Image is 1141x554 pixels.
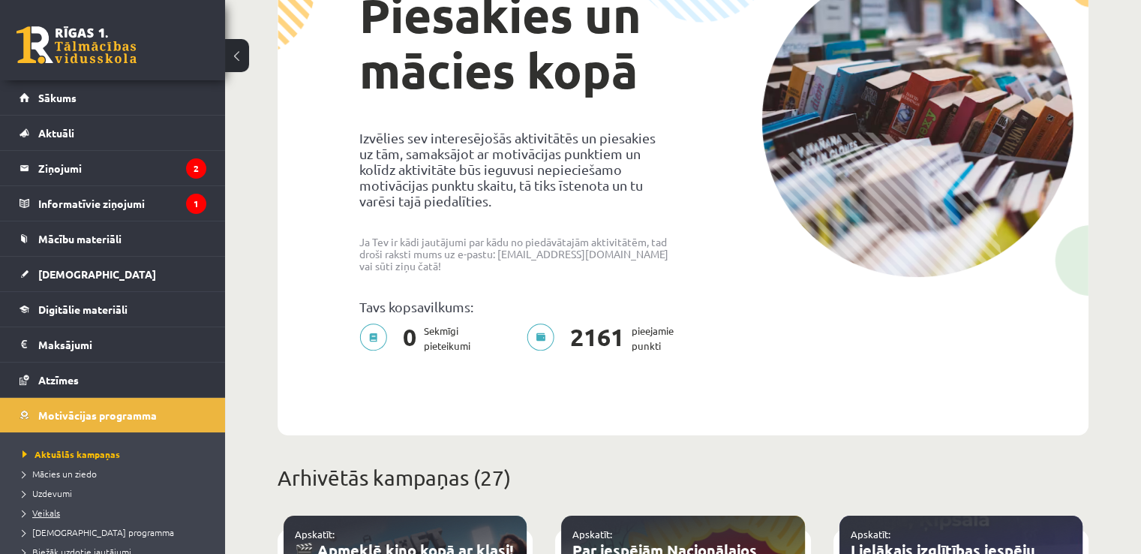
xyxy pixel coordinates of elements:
[38,267,156,281] span: [DEMOGRAPHIC_DATA]
[20,151,206,185] a: Ziņojumi2
[359,299,671,315] p: Tavs kopsavilkums:
[23,467,210,480] a: Mācies un ziedo
[38,303,128,316] span: Digitālie materiāli
[186,194,206,214] i: 1
[38,373,79,387] span: Atzīmes
[20,257,206,291] a: [DEMOGRAPHIC_DATA]
[17,26,137,64] a: Rīgas 1. Tālmācības vidusskola
[395,324,424,354] span: 0
[38,408,157,422] span: Motivācijas programma
[295,528,335,540] a: Apskatīt:
[359,324,479,354] p: Sekmīgi pieteikumi
[20,363,206,397] a: Atzīmes
[563,324,632,354] span: 2161
[20,398,206,432] a: Motivācijas programma
[572,528,612,540] a: Apskatīt:
[20,221,206,256] a: Mācību materiāli
[278,462,1088,494] p: Arhivētās kampaņas (27)
[38,232,122,245] span: Mācību materiāli
[20,292,206,327] a: Digitālie materiāli
[23,447,210,461] a: Aktuālās kampaņas
[38,186,206,221] legend: Informatīvie ziņojumi
[38,126,74,140] span: Aktuāli
[38,327,206,362] legend: Maksājumi
[23,468,97,480] span: Mācies un ziedo
[20,80,206,115] a: Sākums
[20,327,206,362] a: Maksājumi
[186,158,206,179] i: 2
[38,91,77,104] span: Sākums
[38,151,206,185] legend: Ziņojumi
[23,526,174,538] span: [DEMOGRAPHIC_DATA] programma
[359,236,671,272] p: Ja Tev ir kādi jautājumi par kādu no piedāvātajām aktivitātēm, tad droši raksti mums uz e-pastu: ...
[23,525,210,539] a: [DEMOGRAPHIC_DATA] programma
[23,448,120,460] span: Aktuālās kampaņas
[359,130,671,209] p: Izvēlies sev interesējošās aktivitātēs un piesakies uz tām, samaksājot ar motivācijas punktiem un...
[20,116,206,150] a: Aktuāli
[23,487,72,499] span: Uzdevumi
[23,507,60,519] span: Veikals
[851,528,890,540] a: Apskatīt:
[527,324,683,354] p: pieejamie punkti
[23,506,210,519] a: Veikals
[23,486,210,500] a: Uzdevumi
[20,186,206,221] a: Informatīvie ziņojumi1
